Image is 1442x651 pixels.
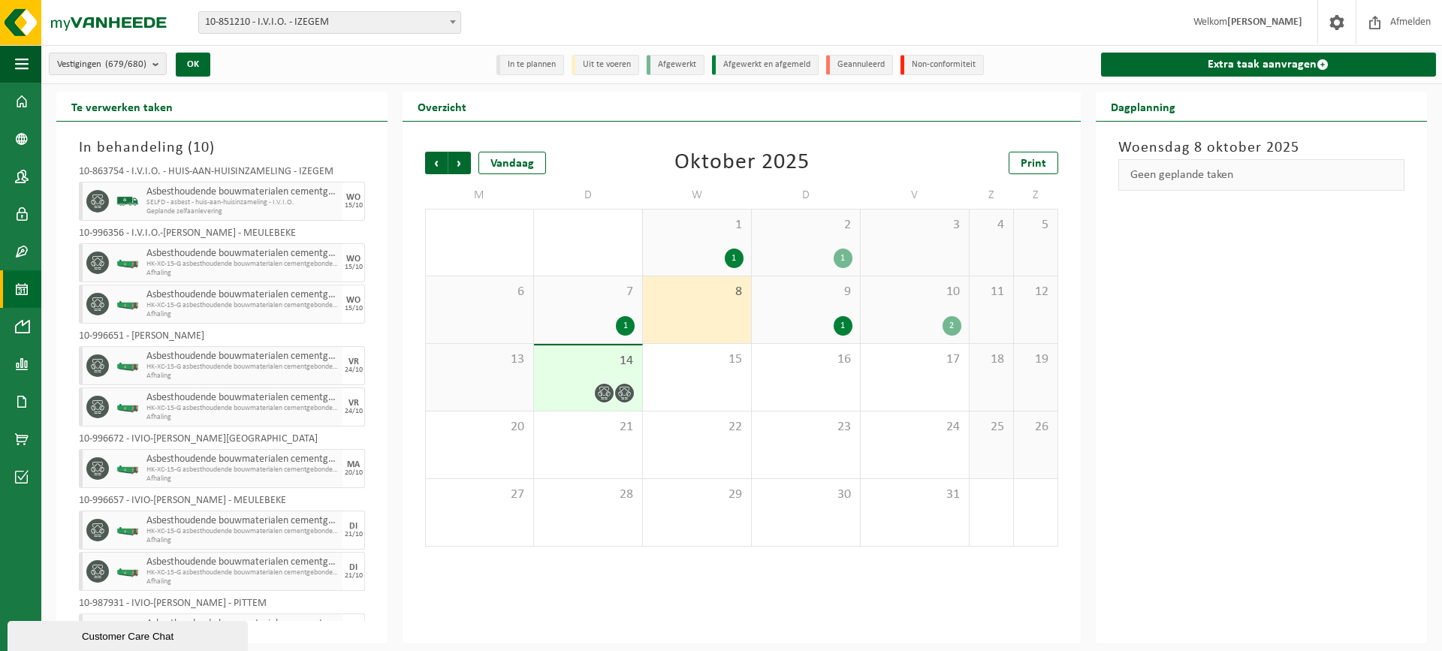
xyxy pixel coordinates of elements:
td: M [425,182,534,209]
span: 5 [1021,217,1050,234]
div: Oktober 2025 [674,152,810,174]
span: 1 [650,217,744,234]
span: Asbesthoudende bouwmaterialen cementgebonden (hechtgebonden) [146,248,339,260]
span: 28 [542,487,635,503]
li: Geannuleerd [826,55,893,75]
img: HK-XC-15-GN-00 [116,463,139,475]
span: Geplande zelfaanlevering [146,207,339,216]
div: 24/10 [345,408,363,415]
h2: Te verwerken taken [56,92,188,121]
img: BL-SO-LV [116,190,139,212]
div: WO [346,255,360,264]
div: 21/10 [345,531,363,538]
span: 10 [868,284,961,300]
span: 24 [868,419,961,436]
img: HK-XC-15-GN-00 [116,360,139,372]
span: Afhaling [146,413,339,422]
iframe: chat widget [8,618,251,651]
span: Asbesthoudende bouwmaterialen cementgebonden (hechtgebonden) [146,351,339,363]
div: 1 [725,249,744,268]
div: 24/10 [345,366,363,374]
div: 10-996657 - IVIO-[PERSON_NAME] - MEULEBEKE [79,496,365,511]
button: Vestigingen(679/680) [49,53,167,75]
span: HK-XC-15-G asbesthoudende bouwmaterialen cementgebonden (hec [146,301,339,310]
span: Vorige [425,152,448,174]
div: 10-996651 - [PERSON_NAME] [79,331,365,346]
span: 7 [542,284,635,300]
span: HK-XC-15-G asbesthoudende bouwmaterialen cementgebonden (hec [146,466,339,475]
span: 22 [650,419,744,436]
div: 2 [943,316,961,336]
li: Uit te voeren [572,55,639,75]
span: 31 [868,487,961,503]
span: 10-851210 - I.V.I.O. - IZEGEM [198,11,461,34]
img: HK-XC-15-GN-00 [116,299,139,310]
count: (679/680) [105,59,146,69]
td: Z [1014,182,1058,209]
div: Vandaag [478,152,546,174]
div: 10-996672 - IVIO-[PERSON_NAME][GEOGRAPHIC_DATA] [79,434,365,449]
li: Non-conformiteit [900,55,984,75]
div: 15/10 [345,305,363,312]
img: HK-XC-15-GN-00 [116,258,139,269]
button: OK [176,53,210,77]
span: 15 [650,351,744,368]
a: Extra taak aanvragen [1101,53,1436,77]
div: MA [347,460,360,469]
span: 20 [433,419,526,436]
span: 23 [759,419,852,436]
span: 25 [977,419,1006,436]
h2: Dagplanning [1096,92,1190,121]
span: Asbesthoudende bouwmaterialen cementgebonden (hechtgebonden) [146,392,339,404]
span: 8 [650,284,744,300]
strong: [PERSON_NAME] [1227,17,1302,28]
td: D [752,182,861,209]
span: 30 [759,487,852,503]
td: V [861,182,970,209]
span: Asbesthoudende bouwmaterialen cementgebonden (hechtgebonden) [146,515,339,527]
div: 10-987931 - IVIO-[PERSON_NAME] - PITTEM [79,598,365,613]
div: 20/10 [345,469,363,477]
span: HK-XC-15-G asbesthoudende bouwmaterialen cementgebonden (hec [146,363,339,372]
div: 21/10 [345,572,363,580]
span: HK-XC-15-G asbesthoudende bouwmaterialen cementgebonden (hec [146,568,339,577]
span: 4 [977,217,1006,234]
span: HK-XC-15-G asbesthoudende bouwmaterialen cementgebonden (hec [146,404,339,413]
span: Volgende [448,152,471,174]
div: 10-863754 - I.V.I.O. - HUIS-AAN-HUISINZAMELING - IZEGEM [79,167,365,182]
span: 12 [1021,284,1050,300]
span: 17 [868,351,961,368]
span: Asbesthoudende bouwmaterialen cementgebonden (hechtgebonden) [146,556,339,568]
h3: Woensdag 8 oktober 2025 [1118,137,1404,159]
span: Print [1021,158,1046,170]
span: 27 [433,487,526,503]
span: Afhaling [146,475,339,484]
span: 3 [868,217,961,234]
span: 11 [977,284,1006,300]
span: 21 [542,419,635,436]
div: DI [349,563,357,572]
span: 14 [542,353,635,369]
td: W [643,182,752,209]
span: 2 [759,217,852,234]
div: 15/10 [345,264,363,271]
img: HK-XC-15-GN-00 [116,566,139,577]
div: WO [346,296,360,305]
span: 10 [193,140,210,155]
span: Asbesthoudende bouwmaterialen cementgebonden (hechtgebonden) [146,186,339,198]
span: Vestigingen [57,53,146,76]
span: 19 [1021,351,1050,368]
div: 1 [616,316,635,336]
h2: Overzicht [403,92,481,121]
span: Afhaling [146,536,339,545]
img: HK-XC-15-GN-00 [116,525,139,536]
span: HK-XC-15-G asbesthoudende bouwmaterialen cementgebonden (hec [146,527,339,536]
span: Afhaling [146,577,339,586]
span: 16 [759,351,852,368]
span: 13 [433,351,526,368]
div: Geen geplande taken [1118,159,1404,191]
span: Asbesthoudende bouwmaterialen cementgebonden (hechtgebonden) [146,454,339,466]
li: Afgewerkt [647,55,704,75]
td: Z [970,182,1014,209]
